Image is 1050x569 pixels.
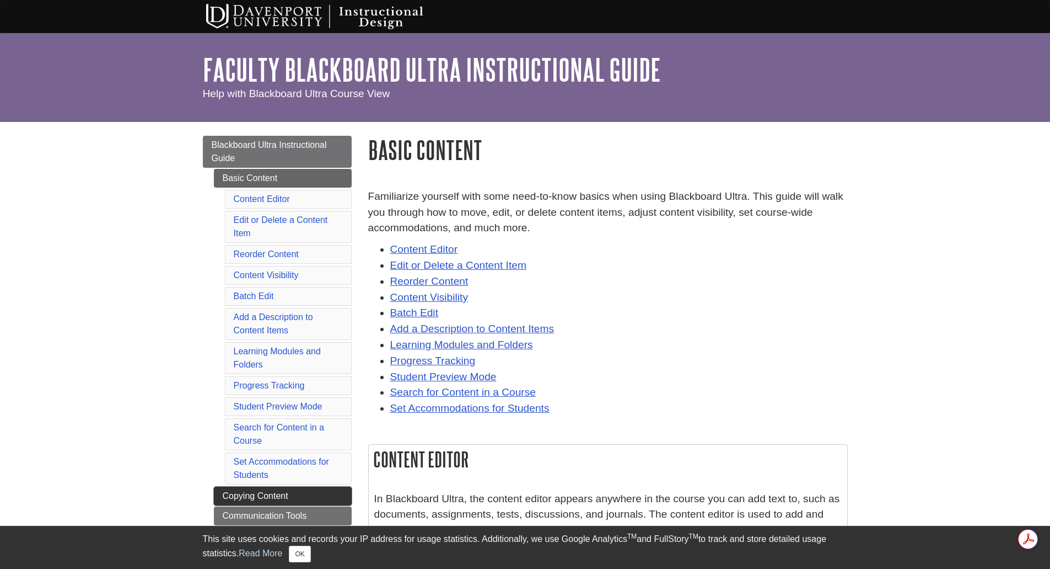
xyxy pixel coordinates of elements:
a: Batch Edit [390,307,438,318]
a: Batch Edit [234,291,274,301]
a: Add a Description to Content Items [234,312,313,335]
button: Close [289,546,310,562]
a: Read More [239,549,282,558]
span: Help with Blackboard Ultra Course View [203,88,390,99]
p: Familiarize yourself with some need-to-know basics when using Blackboard Ultra. This guide will w... [368,189,848,236]
a: Basic Content [214,169,352,188]
a: Set Accommodations for Students [234,457,329,480]
a: Student Preview Mode [390,371,497,382]
a: Copying Content [214,487,352,506]
a: Search for Content in a Course [390,386,536,398]
sup: TM [627,533,637,540]
a: Search for Content in a Course [234,423,325,445]
a: Content Editor [390,243,458,255]
img: Davenport University Instructional Design [197,3,462,30]
a: Reorder Content [390,275,469,287]
a: Edit or Delete a Content Item [234,215,328,238]
a: Set Accommodations for Students [390,402,550,414]
h1: Basic Content [368,136,848,164]
a: Blackboard Ultra Instructional Guide [203,136,352,168]
a: Communication Tools [214,507,352,525]
a: Learning Modules and Folders [234,347,321,369]
sup: TM [689,533,698,540]
a: Add a Description to Content Items [390,323,554,334]
a: Progress Tracking [390,355,476,366]
a: Reorder Content [234,249,299,259]
h2: Content Editor [369,445,847,474]
span: Blackboard Ultra Instructional Guide [212,140,327,163]
a: Content Editor [234,194,290,204]
p: In Blackboard Ultra, the content editor appears anywhere in the course you can add text to, such ... [374,491,842,555]
div: This site uses cookies and records your IP address for usage statistics. Additionally, we use Goo... [203,533,848,562]
a: Learning Modules and Folders [390,339,533,350]
a: Student Preview Mode [234,402,322,411]
a: Progress Tracking [234,381,305,390]
a: Content Visibility [390,291,469,303]
a: Content Visibility [234,270,299,280]
a: Edit or Delete a Content Item [390,259,526,271]
a: Faculty Blackboard Ultra Instructional Guide [203,52,661,87]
